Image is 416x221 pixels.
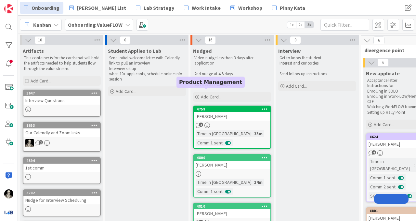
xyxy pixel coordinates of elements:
div: 4800 [197,155,270,160]
span: 1x [287,22,296,28]
div: Time in [GEOGRAPHIC_DATA] [196,130,252,137]
span: Student Applies to Lab [108,48,161,54]
span: 2 [199,123,203,127]
p: Send Initial welcome letter with Calendly link to pull an interview [109,55,185,66]
div: Time in [GEOGRAPHIC_DATA] [196,179,252,186]
span: Onboarding [32,4,59,12]
img: avatar [4,208,13,217]
span: 6 [378,59,389,66]
div: 4394 [23,158,100,164]
span: 10 [34,36,45,44]
p: when 10+ applicants, schedule online info session [109,71,185,82]
div: 3702 [26,191,100,195]
div: 1653 [23,123,100,128]
h5: Product Management [179,79,242,85]
span: Add Card... [201,94,222,100]
div: Interview Questions [23,96,100,105]
span: 6 [373,37,384,44]
div: 3702 [23,190,100,196]
span: Lab Strategy [144,4,174,12]
a: Workshop [227,2,266,14]
div: Comm 1 sent [196,188,223,195]
div: SOLO invite sent [369,192,404,199]
span: 4 [372,150,376,155]
div: 4810[PERSON_NAME] [194,203,270,218]
span: : [223,188,224,195]
span: [PERSON_NAME] List [77,4,126,12]
span: 2 [39,140,43,144]
p: 2nd nudge at 4-5 days [194,71,270,77]
a: Lab Strategy [132,2,178,14]
div: 34m [253,179,264,186]
div: Our Calendly and Zoom links [23,128,100,137]
div: 4800 [194,155,270,161]
div: 4800[PERSON_NAME] [194,155,270,169]
div: Comm 1 sent [369,174,396,181]
span: : [223,139,224,146]
span: : [396,174,396,181]
a: [PERSON_NAME] List [65,2,130,14]
div: 4394 [26,158,100,163]
div: Time in [GEOGRAPHIC_DATA] [369,158,414,172]
span: Add Card... [286,83,307,89]
span: Work Intake [192,4,221,12]
div: 3702Nudge for Interview Scheduling [23,190,100,204]
div: 1653 [26,123,100,128]
span: Workshop [238,4,262,12]
p: This container is for the cards that will hold the artifacts needed to help students flow through... [24,55,99,71]
div: Comm 2 sent [369,183,396,190]
span: : [252,130,253,137]
b: Onboarding ValueFLOW [68,22,123,28]
img: WS [4,189,13,199]
div: [PERSON_NAME] [194,209,270,218]
p: Interview set up [109,66,185,71]
div: 33m [253,130,264,137]
div: [PERSON_NAME] [194,161,270,169]
div: 4810 [197,204,270,209]
div: 43941st comm [23,158,100,172]
div: 1653Our Calendly and Zoom links [23,123,100,137]
span: 0 [120,36,131,44]
input: Quick Filter... [320,19,369,31]
div: 3647 [26,91,100,96]
a: Onboarding [20,2,63,14]
p: Send follow up instructions [279,71,355,77]
div: WS [23,139,100,147]
p: Video nudge less than 3 days after application [194,55,270,66]
div: 4759 [197,107,270,111]
span: New applicate [366,70,400,77]
span: Nudged [193,48,212,54]
a: Pinny Kata [268,2,309,14]
p: Get to know the student [279,55,355,61]
img: Visit kanbanzone.com [4,4,13,13]
span: : [404,192,405,199]
div: 4759[PERSON_NAME] [194,106,270,121]
span: 0 [290,36,301,44]
div: Nudge for Interview Scheduling [23,196,100,204]
span: Add Card... [374,122,395,127]
div: 3647 [23,90,100,96]
div: 4810 [194,203,270,209]
p: Interest and curiosities [279,61,355,66]
span: : [396,183,396,190]
span: Add Card... [31,78,51,84]
div: Comm 1 sent [196,139,223,146]
span: Interview [278,48,301,54]
span: Artifacts [23,48,44,54]
span: : [414,161,415,169]
span: Kanban [33,21,51,29]
span: Add Card... [116,88,136,94]
img: WS [25,139,34,147]
span: : [252,179,253,186]
div: 4759 [194,106,270,112]
span: 2x [296,22,305,28]
div: [PERSON_NAME] [194,112,270,121]
a: Work Intake [180,2,225,14]
div: 1st comm [23,164,100,172]
span: 16 [205,36,216,44]
span: 3x [305,22,314,28]
span: Pinny Kata [280,4,305,12]
div: 3647Interview Questions [23,90,100,105]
